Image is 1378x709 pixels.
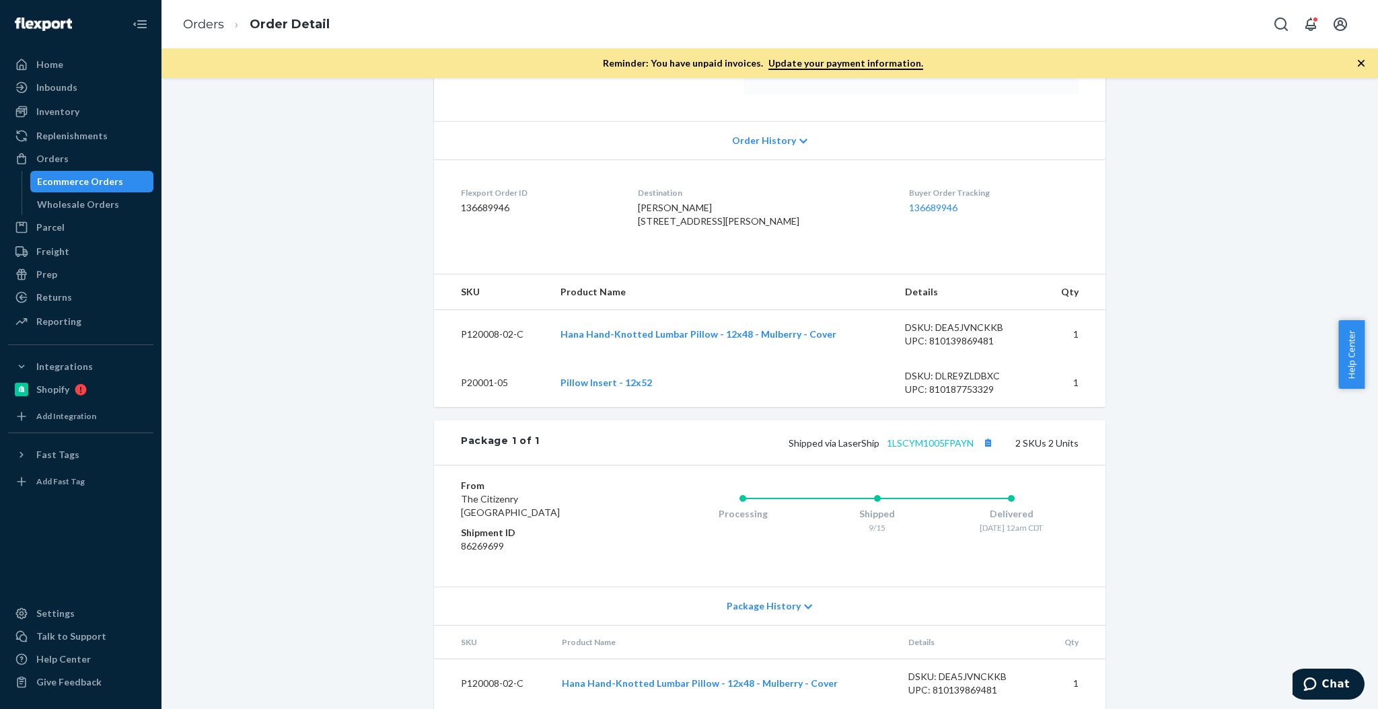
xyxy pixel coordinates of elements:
a: Shopify [8,379,153,400]
a: Freight [8,241,153,262]
div: Integrations [36,360,93,373]
button: Close Navigation [126,11,153,38]
a: Pillow Insert - 12x52 [560,377,652,388]
div: Fast Tags [36,448,79,461]
span: Shipped via LaserShip [789,437,996,449]
span: [PERSON_NAME] [STREET_ADDRESS][PERSON_NAME] [638,202,799,227]
a: Help Center [8,648,153,670]
p: Reminder: You have unpaid invoices. [603,57,923,70]
div: Package 1 of 1 [461,434,540,451]
iframe: Opens a widget where you can chat to one of our agents [1293,669,1365,702]
div: [DATE] 12am CDT [944,522,1079,533]
dd: 136689946 [461,201,616,215]
div: Help Center [36,652,91,666]
div: Home [36,58,63,71]
td: 1 [1042,310,1105,359]
dt: From [461,479,622,492]
div: Inbounds [36,81,77,94]
dt: Buyer Order Tracking [909,187,1079,198]
div: Shipped [810,507,945,521]
div: Parcel [36,221,65,234]
th: SKU [434,626,551,659]
div: Replenishments [36,129,108,143]
a: Ecommerce Orders [30,171,154,192]
td: P120008-02-C [434,659,551,708]
td: P20001-05 [434,359,550,407]
div: Add Fast Tag [36,476,85,487]
img: Flexport logo [15,17,72,31]
div: Reporting [36,315,81,328]
div: Processing [676,507,810,521]
button: Open Search Box [1268,11,1295,38]
th: Qty [1045,626,1105,659]
div: DSKU: DEA5JVNCKKB [905,321,1031,334]
a: Add Integration [8,406,153,427]
a: 136689946 [909,202,957,213]
a: 1LSCYM1005FPAYN [887,437,974,449]
div: Inventory [36,105,79,118]
div: 9/15 [810,522,945,533]
a: Home [8,54,153,75]
div: UPC: 810139869481 [905,334,1031,348]
div: Freight [36,245,69,258]
div: UPC: 810139869481 [908,683,1035,697]
button: Fast Tags [8,444,153,465]
th: Details [894,274,1042,310]
div: UPC: 810187753329 [905,383,1031,396]
a: Update your payment information. [768,57,923,70]
th: Product Name [550,274,894,310]
div: Give Feedback [36,675,102,689]
button: Open notifications [1297,11,1324,38]
dt: Destination [638,187,888,198]
td: 1 [1045,659,1105,708]
div: Delivered [944,507,1079,521]
th: Details [898,626,1046,659]
a: Inbounds [8,77,153,98]
ol: breadcrumbs [172,5,340,44]
a: Wholesale Orders [30,194,154,215]
th: SKU [434,274,550,310]
div: Ecommerce Orders [37,175,123,188]
div: Talk to Support [36,630,106,643]
td: 1 [1042,359,1105,407]
button: Help Center [1338,320,1365,389]
div: Add Integration [36,410,96,422]
a: Order Detail [250,17,330,32]
th: Product Name [551,626,898,659]
a: Hana Hand-Knotted Lumbar Pillow - 12x48 - Mulberry - Cover [560,328,836,340]
div: 2 SKUs 2 Units [540,434,1079,451]
a: Prep [8,264,153,285]
a: Reporting [8,311,153,332]
button: Talk to Support [8,626,153,647]
div: Returns [36,291,72,304]
a: Hana Hand-Knotted Lumbar Pillow - 12x48 - Mulberry - Cover [562,677,838,689]
button: Open account menu [1327,11,1354,38]
a: Replenishments [8,125,153,147]
div: DSKU: DLRE9ZLDBXC [905,369,1031,383]
div: DSKU: DEA5JVNCKKB [908,670,1035,683]
a: Returns [8,287,153,308]
div: Shopify [36,383,69,396]
span: Order History [732,134,796,147]
a: Add Fast Tag [8,471,153,492]
div: Wholesale Orders [37,198,119,211]
a: Orders [8,148,153,170]
div: Settings [36,607,75,620]
td: P120008-02-C [434,310,550,359]
dt: Shipment ID [461,526,622,539]
div: Prep [36,268,57,281]
span: The Citizenry [GEOGRAPHIC_DATA] [461,493,560,518]
a: Inventory [8,101,153,122]
div: Orders [36,152,69,165]
a: Settings [8,603,153,624]
th: Qty [1042,274,1105,310]
button: Integrations [8,356,153,377]
dd: 86269699 [461,539,622,553]
dt: Flexport Order ID [461,187,616,198]
span: Package History [727,599,801,613]
a: Parcel [8,217,153,238]
button: Copy tracking number [979,434,996,451]
a: Orders [183,17,224,32]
